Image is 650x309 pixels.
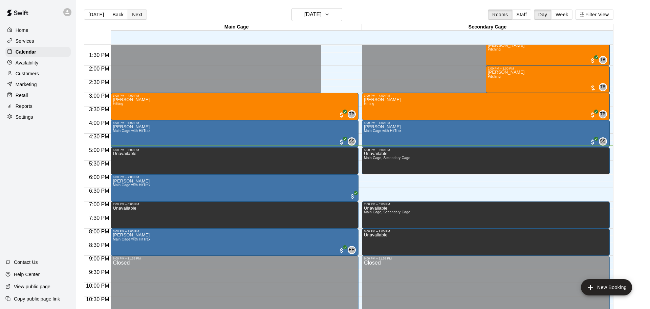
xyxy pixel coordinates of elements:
button: Next [128,9,147,20]
span: 5:30 PM [87,161,111,167]
a: Home [5,25,71,35]
div: 5:00 PM – 6:00 PM [364,148,608,152]
button: Rooms [488,9,512,20]
span: 6:00 PM [87,174,111,180]
p: Customers [16,70,39,77]
div: Tyler Belanger [348,110,356,118]
div: Tyler Belanger [599,83,607,91]
span: 2:30 PM [87,79,111,85]
div: 6:00 PM – 7:00 PM: Greg Lefave [111,174,359,201]
button: Filter View [575,9,613,20]
div: Main Cage [111,24,362,31]
span: Main Cage, Secondary Cage [364,156,410,160]
span: Stephanie Schoenauer [350,137,356,146]
div: 3:00 PM – 4:00 PM: Hitting [362,93,610,120]
div: 2:00 PM – 3:00 PM [488,67,608,70]
span: 6:30 PM [87,188,111,194]
button: add [581,279,632,295]
span: Pitching [488,75,501,78]
span: SS [349,138,355,145]
div: 9:00 PM – 11:59 PM [113,257,356,260]
span: All customers have paid [589,57,596,64]
span: TB [349,111,354,118]
span: SS [600,138,606,145]
span: TB [600,84,605,91]
p: Reports [16,103,32,110]
p: Retail [16,92,28,99]
button: Day [534,9,551,20]
span: TB [600,111,606,118]
p: Services [16,38,34,44]
div: 7:00 PM – 8:00 PM: Unavailable [111,201,359,229]
span: Main Cage, Secondary Cage [364,210,410,214]
span: 3:30 PM [87,107,111,112]
span: Main Cage with HitTrax [113,183,150,187]
span: 4:00 PM [87,120,111,126]
span: All customers have paid [338,247,345,254]
button: Back [108,9,128,20]
div: Retail [5,90,71,100]
span: 10:30 PM [84,296,111,302]
div: Tyler Belanger [599,110,607,118]
span: EH [349,247,354,253]
div: Secondary Cage [362,24,613,31]
div: 5:00 PM – 6:00 PM: Unavailable [362,147,610,174]
p: Calendar [16,49,36,55]
div: 7:00 PM – 8:00 PM [113,202,356,206]
button: [DATE] [84,9,108,20]
div: 9:00 PM – 11:59 PM [364,257,608,260]
div: 8:00 PM – 9:00 PM: Unavailable [362,229,610,256]
span: 3:00 PM [87,93,111,99]
div: 3:00 PM – 4:00 PM: Hitting [111,93,359,120]
div: 5:00 PM – 6:00 PM: Unavailable [111,147,359,174]
span: 8:00 PM [87,229,111,234]
span: Tyler Belanger [350,110,356,118]
a: Calendar [5,47,71,57]
div: 7:00 PM – 8:00 PM [364,202,608,206]
span: 1:30 PM [87,52,111,58]
p: Availability [16,59,39,66]
div: EJ Harnden [348,246,356,254]
span: All customers have paid [338,139,345,146]
span: Hitting [113,102,123,105]
span: 8:30 PM [87,242,111,248]
button: Week [551,9,572,20]
button: [DATE] [291,8,342,21]
div: 8:00 PM – 9:00 PM [364,230,608,233]
span: Tyler Belanger [602,83,607,91]
span: Main Cage with HitTrax [113,237,150,241]
div: 2:00 PM – 3:00 PM: Pitching [486,66,610,93]
a: Services [5,36,71,46]
a: Availability [5,58,71,68]
span: 7:30 PM [87,215,111,221]
p: Help Center [14,271,40,278]
span: 7:00 PM [87,201,111,207]
a: Reports [5,101,71,111]
span: Hitting [364,102,374,105]
div: Tyler Belanger [599,56,607,64]
div: Stephanie Schoenauer [348,137,356,146]
span: 9:30 PM [87,269,111,275]
p: Copy public page link [14,295,60,302]
div: 4:00 PM – 5:00 PM: Main Cage with HitTrax [362,120,610,147]
div: 4:00 PM – 5:00 PM [113,121,356,124]
span: 10:00 PM [84,283,111,289]
span: 4:30 PM [87,134,111,139]
div: Stephanie Schoenauer [599,137,607,146]
div: 5:00 PM – 6:00 PM [113,148,356,152]
a: Settings [5,112,71,122]
div: 4:00 PM – 5:00 PM: Main Cage with HitTrax [111,120,359,147]
span: Main Cage with HitTrax [364,129,402,133]
span: EJ Harnden [350,246,356,254]
a: Customers [5,69,71,79]
span: All customers have paid [589,139,596,146]
div: 6:00 PM – 7:00 PM [113,175,356,179]
span: Pitching [488,47,501,51]
span: 5:00 PM [87,147,111,153]
span: Tyler Belanger [602,56,607,64]
p: Marketing [16,81,37,88]
a: Marketing [5,79,71,90]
